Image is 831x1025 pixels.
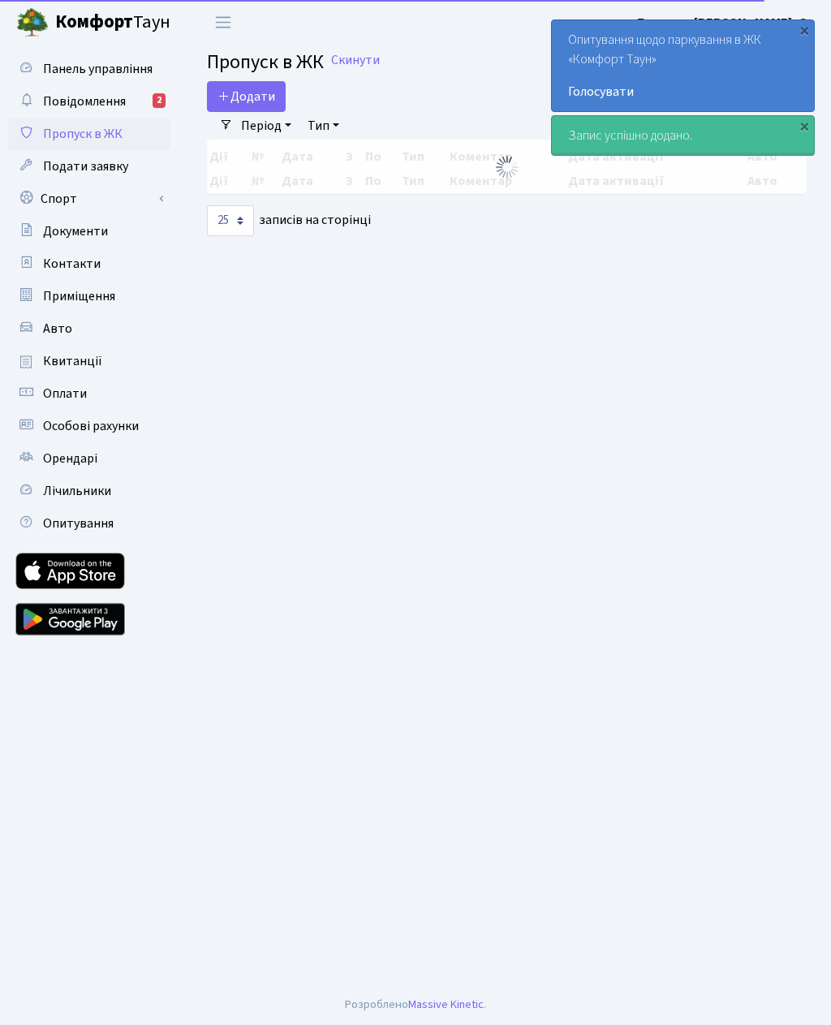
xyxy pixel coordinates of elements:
a: Massive Kinetic [408,996,484,1013]
a: Контакти [8,248,170,280]
a: Приміщення [8,280,170,312]
span: Пропуск в ЖК [43,125,123,143]
select: записів на сторінці [207,205,254,236]
span: Повідомлення [43,93,126,110]
a: Авто [8,312,170,345]
a: Повідомлення2 [8,85,170,118]
a: Додати [207,81,286,112]
a: Подати заявку [8,150,170,183]
a: Скинути [331,53,380,68]
a: Голосувати [568,82,798,101]
img: Обробка... [494,154,520,180]
a: Орендарі [8,442,170,475]
div: Опитування щодо паркування в ЖК «Комфорт Таун» [552,20,814,111]
a: Квитанції [8,345,170,377]
a: Панель управління [8,53,170,85]
span: Лічильники [43,482,111,500]
a: Лічильники [8,475,170,507]
span: Особові рахунки [43,417,139,435]
a: Тип [301,112,346,140]
span: Подати заявку [43,157,128,175]
span: Орендарі [43,450,97,467]
div: × [796,22,812,38]
img: logo.png [16,6,49,39]
b: Блєдних [PERSON_NAME]. О. [637,14,812,32]
div: Запис успішно додано. [552,116,814,155]
span: Авто [43,320,72,338]
a: Пропуск в ЖК [8,118,170,150]
div: 2 [153,93,166,108]
a: Оплати [8,377,170,410]
span: Квитанції [43,352,102,370]
span: Контакти [43,255,101,273]
a: Спорт [8,183,170,215]
a: Опитування [8,507,170,540]
div: Розроблено . [345,996,486,1014]
span: Оплати [43,385,87,403]
span: Пропуск в ЖК [207,48,324,76]
span: Приміщення [43,287,115,305]
span: Таун [55,9,170,37]
span: Документи [43,222,108,240]
span: Додати [217,88,275,106]
div: × [796,118,812,134]
a: Особові рахунки [8,410,170,442]
b: Комфорт [55,9,133,35]
button: Переключити навігацію [203,9,243,36]
span: Панель управління [43,60,153,78]
a: Блєдних [PERSON_NAME]. О. [637,13,812,32]
span: Опитування [43,515,114,532]
label: записів на сторінці [207,205,371,236]
a: Період [235,112,298,140]
a: Документи [8,215,170,248]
